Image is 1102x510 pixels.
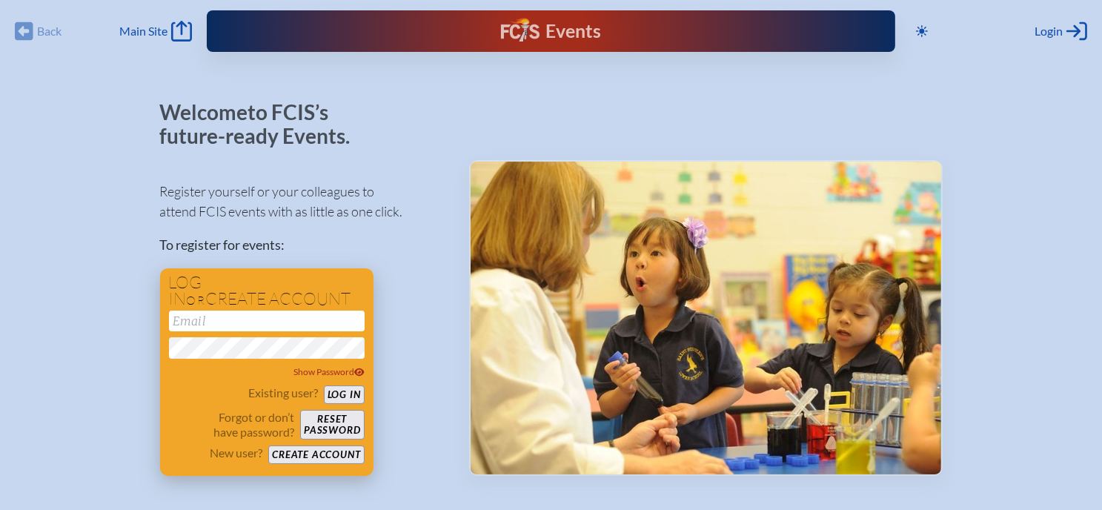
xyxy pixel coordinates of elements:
[160,182,445,222] p: Register yourself or your colleagues to attend FCIS events with as little as one click.
[160,101,368,148] p: Welcome to FCIS’s future-ready Events.
[471,162,941,474] img: Events
[169,311,365,331] input: Email
[160,235,445,255] p: To register for events:
[248,385,318,400] p: Existing user?
[1035,24,1063,39] span: Login
[187,293,205,308] span: or
[293,366,365,377] span: Show Password
[402,18,699,44] div: FCIS Events — Future ready
[324,385,365,404] button: Log in
[119,21,192,42] a: Main Site
[119,24,167,39] span: Main Site
[169,410,295,440] p: Forgot or don’t have password?
[169,274,365,308] h1: Log in create account
[210,446,262,460] p: New user?
[300,410,364,440] button: Resetpassword
[268,446,364,464] button: Create account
